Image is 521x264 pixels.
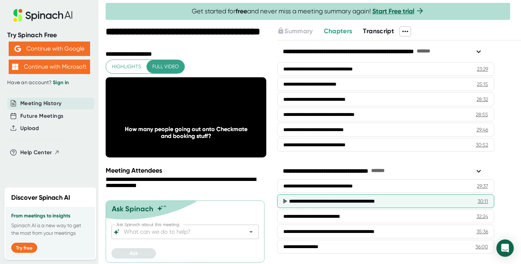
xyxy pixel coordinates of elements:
[236,7,247,15] b: free
[112,62,141,71] span: Highlights
[192,7,424,16] span: Get started for and never miss a meeting summary again!
[14,46,21,52] img: Aehbyd4JwY73AAAAAElFTkSuQmCC
[9,42,90,56] button: Continue with Google
[207,139,222,147] div: 1 x
[277,26,313,36] button: Summary
[20,148,52,157] span: Help Center
[130,250,138,256] span: Ask
[20,99,62,108] button: Meeting History
[20,148,60,157] button: Help Center
[476,213,488,220] div: 32:24
[476,141,488,148] div: 30:52
[112,204,153,213] div: Ask Spinach
[152,62,179,71] span: Full video
[11,193,70,203] h2: Discover Spinach AI
[226,139,240,147] div: CC
[476,228,488,235] div: 35:36
[113,140,147,146] div: 15:25 / 36:17
[363,26,394,36] button: Transcript
[476,111,488,118] div: 28:55
[7,31,91,39] div: Try Spinach Free
[246,227,256,237] button: Open
[106,166,268,174] div: Meeting Attendees
[11,243,37,253] button: Try free
[53,79,69,86] a: Sign in
[477,182,488,190] div: 29:37
[477,65,488,73] div: 23:29
[476,96,488,103] div: 28:32
[363,27,394,35] span: Transcript
[478,198,488,205] div: 30:11
[372,7,414,15] a: Start Free trial
[277,26,323,36] div: Upgrade to access
[475,243,488,250] div: 36:00
[147,60,185,73] button: Full video
[20,124,39,133] button: Upload
[111,248,156,259] button: Ask
[496,239,514,257] div: Open Intercom Messenger
[7,79,91,86] div: Have an account?
[324,26,352,36] button: Chapters
[324,27,352,35] span: Chapters
[284,27,313,35] span: Summary
[122,126,250,139] div: How many people going out onto Checkmate and booking stuff?
[122,227,235,237] input: What can we do to help?
[11,222,89,237] p: Spinach AI is a new way to get the most from your meetings
[9,60,90,74] button: Continue with Microsoft
[477,81,488,88] div: 25:15
[11,213,89,219] h3: From meetings to insights
[476,126,488,133] div: 29:46
[20,112,63,120] button: Future Meetings
[106,60,147,73] button: Highlights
